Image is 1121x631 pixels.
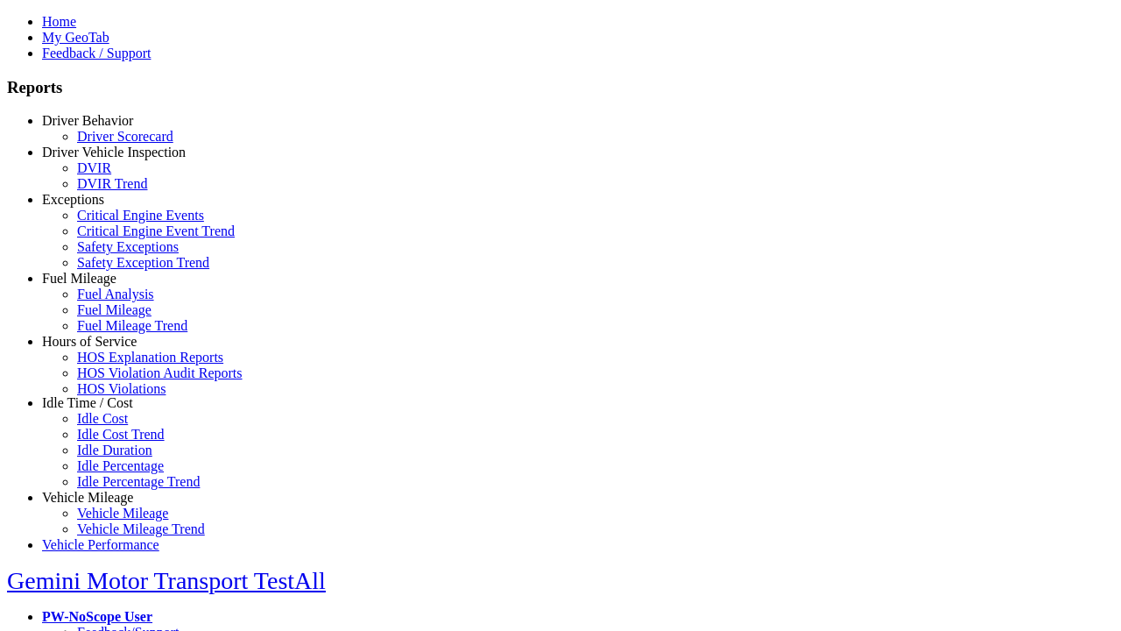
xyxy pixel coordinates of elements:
a: Fuel Analysis [77,287,154,301]
a: Idle Time / Cost [42,395,133,410]
a: Vehicle Mileage Trend [77,521,205,536]
a: My GeoTab [42,30,109,45]
a: Driver Behavior [42,113,133,128]
a: Idle Percentage [77,458,164,473]
a: Driver Vehicle Inspection [42,145,186,160]
a: HOS Explanation Reports [77,350,223,365]
a: Critical Engine Event Trend [77,223,235,238]
a: Idle Cost [77,411,128,426]
a: Safety Exception Trend [77,255,209,270]
a: Idle Percentage Trend [77,474,200,489]
a: Idle Duration [77,443,152,457]
a: Feedback / Support [42,46,151,60]
a: DVIR [77,160,111,175]
a: Critical Engine Events [77,208,204,223]
a: Home [42,14,76,29]
a: Fuel Mileage [77,302,152,317]
a: Vehicle Performance [42,537,159,552]
a: Vehicle Mileage [77,506,168,521]
a: DVIR Trend [77,176,147,191]
a: Fuel Mileage [42,271,116,286]
a: Safety Exceptions [77,239,179,254]
a: PW-NoScope User [42,609,152,624]
a: HOS Violations [77,381,166,396]
a: Hours of Service [42,334,137,349]
a: Fuel Mileage Trend [77,318,187,333]
a: Driver Scorecard [77,129,173,144]
h3: Reports [7,78,1114,97]
a: Gemini Motor Transport TestAll [7,567,326,594]
a: Exceptions [42,192,104,207]
a: HOS Violation Audit Reports [77,365,243,380]
a: Idle Cost Trend [77,427,165,442]
a: Vehicle Mileage [42,490,133,505]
